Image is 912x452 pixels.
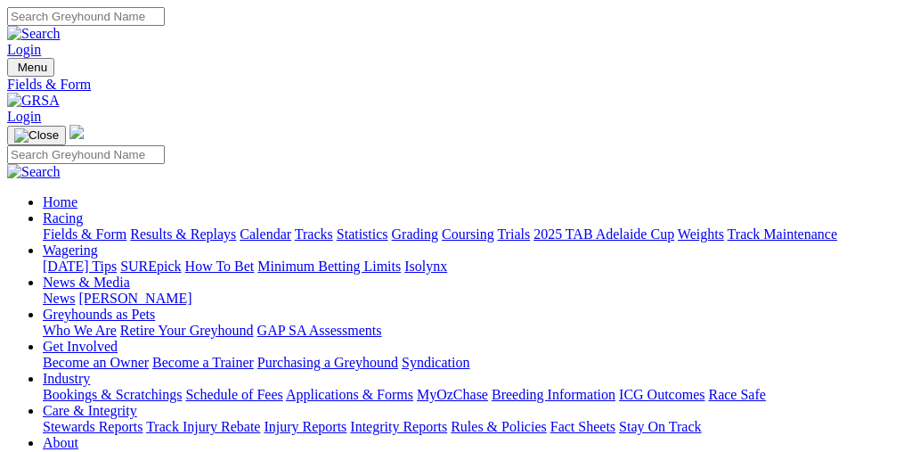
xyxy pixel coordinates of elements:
[69,125,84,139] img: logo-grsa-white.png
[43,403,137,418] a: Care & Integrity
[120,259,181,274] a: SUREpick
[451,419,547,434] a: Rules & Policies
[43,291,905,307] div: News & Media
[7,26,61,42] img: Search
[185,259,255,274] a: How To Bet
[43,275,130,290] a: News & Media
[43,194,77,210] a: Home
[43,435,78,450] a: About
[7,58,54,77] button: Toggle navigation
[130,226,236,242] a: Results & Replays
[146,419,260,434] a: Track Injury Rebate
[43,387,182,402] a: Bookings & Scratchings
[43,226,126,242] a: Fields & Form
[43,210,83,226] a: Racing
[78,291,191,306] a: [PERSON_NAME]
[7,7,165,26] input: Search
[442,226,494,242] a: Coursing
[43,419,905,435] div: Care & Integrity
[7,93,60,109] img: GRSA
[392,226,438,242] a: Grading
[43,307,155,322] a: Greyhounds as Pets
[43,226,905,242] div: Racing
[497,226,530,242] a: Trials
[240,226,291,242] a: Calendar
[43,259,117,274] a: [DATE] Tips
[350,419,447,434] a: Integrity Reports
[43,323,905,339] div: Greyhounds as Pets
[43,323,117,338] a: Who We Are
[533,226,674,242] a: 2025 TAB Adelaide Cup
[14,128,59,143] img: Close
[43,387,905,403] div: Industry
[7,77,905,93] a: Fields & Form
[286,387,413,402] a: Applications & Forms
[43,371,90,386] a: Industry
[728,226,837,242] a: Track Maintenance
[7,126,66,145] button: Toggle navigation
[152,355,254,370] a: Become a Trainer
[185,387,282,402] a: Schedule of Fees
[43,242,98,258] a: Wagering
[550,419,615,434] a: Fact Sheets
[7,164,61,180] img: Search
[43,355,905,371] div: Get Involved
[708,387,765,402] a: Race Safe
[337,226,388,242] a: Statistics
[43,339,118,354] a: Get Involved
[257,355,398,370] a: Purchasing a Greyhound
[402,355,469,370] a: Syndication
[7,109,41,124] a: Login
[7,42,41,57] a: Login
[417,387,488,402] a: MyOzChase
[295,226,333,242] a: Tracks
[43,291,75,306] a: News
[678,226,724,242] a: Weights
[264,419,346,434] a: Injury Reports
[120,323,254,338] a: Retire Your Greyhound
[257,259,401,274] a: Minimum Betting Limits
[7,145,165,164] input: Search
[257,323,382,338] a: GAP SA Assessments
[43,355,149,370] a: Become an Owner
[492,387,615,402] a: Breeding Information
[18,61,47,74] span: Menu
[404,259,447,274] a: Isolynx
[619,419,701,434] a: Stay On Track
[43,259,905,275] div: Wagering
[43,419,142,434] a: Stewards Reports
[619,387,704,402] a: ICG Outcomes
